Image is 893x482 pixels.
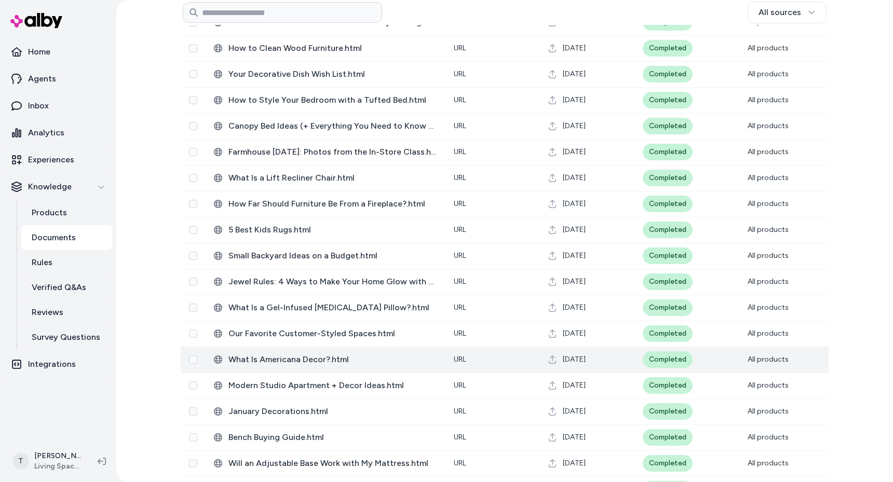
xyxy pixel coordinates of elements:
span: How Far Should Furniture Be From a Fireplace?.html [228,198,437,210]
a: Integrations [4,352,112,377]
span: All products [748,251,789,260]
div: Our Favorite Customer-Styled Spaces.html [214,327,437,340]
button: Select row [189,459,197,467]
p: Documents [32,231,76,244]
button: Select row [189,122,197,130]
span: How to Style Your Bedroom with a Tufted Bed.html [228,94,437,106]
span: What Is Americana Decor?.html [228,353,437,366]
span: All products [748,407,789,416]
div: What Is a Lift Recliner Chair.html [214,172,437,184]
span: [DATE] [563,380,586,391]
span: All products [748,225,789,234]
div: Completed [643,273,693,290]
button: Select row [189,200,197,208]
span: [DATE] [563,225,586,235]
div: Will an Adjustable Base Work with My Mattress.html [214,457,437,470]
div: Completed [643,92,693,108]
span: T [12,453,29,470]
button: Select row [189,252,197,260]
div: Completed [643,40,693,57]
button: Select row [189,44,197,52]
span: All products [748,459,789,467]
a: Rules [21,250,112,275]
span: [DATE] [563,43,586,53]
button: Select row [189,381,197,390]
a: Reviews [21,300,112,325]
p: Reviews [32,306,63,319]
div: What Is Americana Decor?.html [214,353,437,366]
div: Completed [643,196,693,212]
p: Home [28,46,50,58]
div: What Is a Gel-Infused Memory Foam Pillow?.html [214,301,437,314]
div: 5 Best Kids Rugs.html [214,224,437,236]
span: Canopy Bed Ideas (+ Everything You Need to Know About Four Poster Designs).html [228,120,437,132]
span: All products [748,433,789,442]
span: All products [748,381,789,390]
span: URL [454,147,466,156]
span: [DATE] [563,354,586,365]
div: Small Backyard Ideas on a Budget.html [214,250,437,262]
button: Select row [189,329,197,338]
span: [DATE] [563,328,586,339]
p: [PERSON_NAME] [34,451,81,461]
div: How Far Should Furniture Be From a Fireplace?.html [214,198,437,210]
span: All products [748,355,789,364]
span: [DATE] [563,121,586,131]
div: Modern Studio Apartment + Decor Ideas.html [214,379,437,392]
div: Completed [643,325,693,342]
button: T[PERSON_NAME]Living Spaces [6,445,89,478]
span: What Is a Lift Recliner Chair.html [228,172,437,184]
div: Completed [643,144,693,160]
div: Completed [643,170,693,186]
span: URL [454,329,466,338]
button: Select row [189,278,197,286]
span: All products [748,44,789,52]
span: URL [454,433,466,442]
div: Completed [643,351,693,368]
span: Jewel Rules: 4 Ways to Make Your Home Glow with Jewel Tones.html [228,276,437,288]
a: Verified Q&As [21,275,112,300]
span: URL [454,95,466,104]
span: URL [454,407,466,416]
div: How to Clean Wood Furniture.html [214,42,437,54]
span: URL [454,355,466,364]
span: [DATE] [563,95,586,105]
span: All products [748,95,789,104]
a: Inbox [4,93,112,118]
span: URL [454,381,466,390]
span: URL [454,199,466,208]
p: Analytics [28,127,64,139]
span: [DATE] [563,432,586,443]
button: Knowledge [4,174,112,199]
button: Select row [189,226,197,234]
span: January Decorations.html [228,405,437,418]
p: Knowledge [28,181,72,193]
div: Canopy Bed Ideas (+ Everything You Need to Know About Four Poster Designs).html [214,120,437,132]
span: All products [748,70,789,78]
button: Select row [189,304,197,312]
span: URL [454,44,466,52]
span: URL [454,121,466,130]
div: January Decorations.html [214,405,437,418]
p: Verified Q&As [32,281,86,294]
span: [DATE] [563,406,586,417]
span: URL [454,303,466,312]
span: [DATE] [563,251,586,261]
span: Farmhouse [DATE]: Photos from the In-Store Class.html [228,146,437,158]
div: Completed [643,299,693,316]
a: Documents [21,225,112,250]
span: All products [748,199,789,208]
div: Your Decorative Dish Wish List.html [214,68,437,80]
p: Integrations [28,358,76,370]
div: Completed [643,455,693,472]
div: Completed [643,403,693,420]
span: URL [454,251,466,260]
div: Completed [643,222,693,238]
span: What Is a Gel-Infused [MEDICAL_DATA] Pillow?.html [228,301,437,314]
div: Completed [643,247,693,264]
p: Inbox [28,100,49,112]
span: [DATE] [563,199,586,209]
p: Agents [28,73,56,85]
span: 5 Best Kids Rugs.html [228,224,437,236]
span: [DATE] [563,147,586,157]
